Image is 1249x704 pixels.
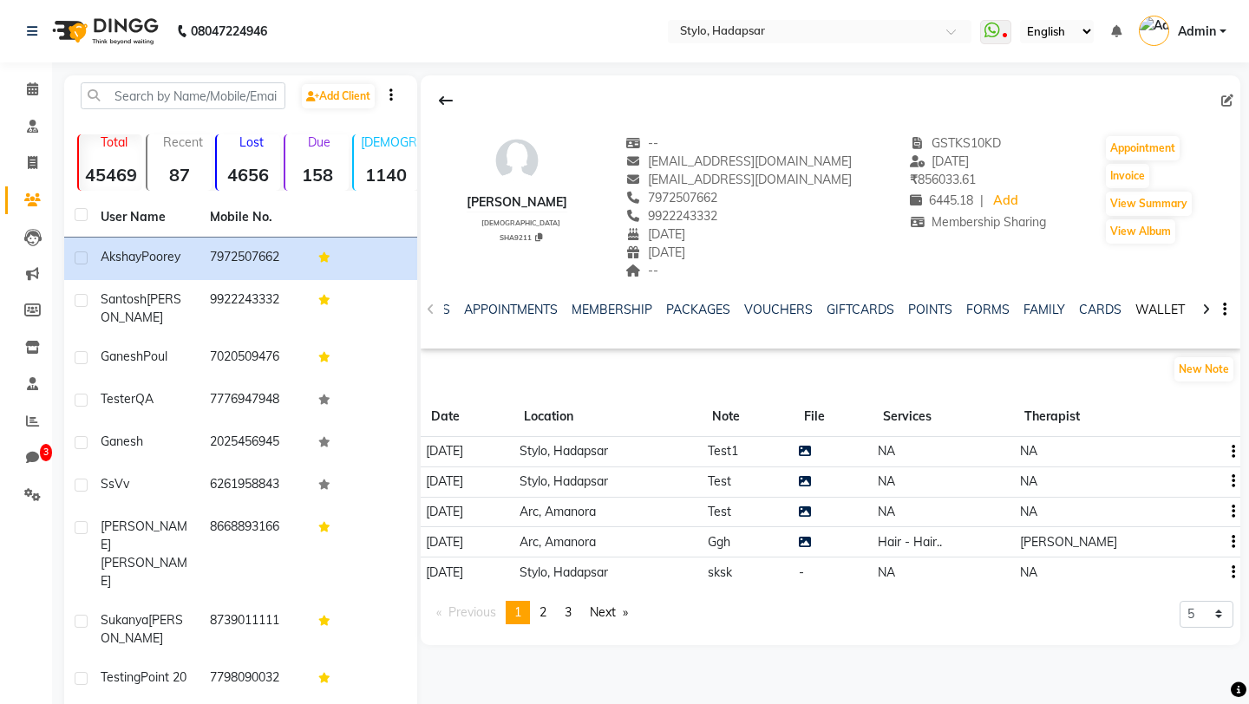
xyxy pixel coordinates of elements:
[199,601,309,658] td: 8739011111
[625,135,658,151] span: --
[625,190,717,205] span: 7972507662
[143,349,167,364] span: Poul
[702,557,794,587] td: sksk
[980,192,984,210] span: |
[428,601,638,624] nav: Pagination
[908,302,952,317] a: POINTS
[625,172,852,187] span: [EMAIL_ADDRESS][DOMAIN_NAME]
[44,7,163,55] img: logo
[572,302,652,317] a: MEMBERSHIP
[1020,564,1037,580] span: NA
[799,564,804,580] span: -
[1020,534,1117,550] span: [PERSON_NAME]
[135,391,154,407] span: QA
[428,84,464,117] div: Back to Client
[199,507,309,601] td: 8668893166
[101,291,147,307] span: Santosh
[1139,16,1169,46] img: Admin
[910,192,973,208] span: 6445.18
[426,504,463,519] span: [DATE]
[1135,302,1185,317] a: WALLET
[141,669,186,685] span: Point 20
[666,302,730,317] a: PACKAGES
[1106,164,1149,188] button: Invoice
[141,249,180,264] span: Poorey
[625,263,658,278] span: --
[5,444,47,473] a: 3
[101,349,143,364] span: Ganesh
[101,391,135,407] span: Tester
[514,604,521,620] span: 1
[101,669,141,685] span: Testing
[199,280,309,337] td: 9922243332
[581,601,637,624] a: Next
[513,557,702,587] td: Stylo, Hadapsar
[910,172,918,187] span: ₹
[1079,302,1121,317] a: CARDS
[539,604,546,620] span: 2
[878,443,895,459] span: NA
[910,153,970,169] span: [DATE]
[878,473,895,489] span: NA
[910,135,1002,151] span: GSTKS10KD
[101,476,114,492] span: Ss
[464,302,558,317] a: APPOINTMENTS
[199,658,309,701] td: 7798090032
[1174,357,1233,381] button: New Note
[565,604,572,620] span: 3
[513,466,702,497] td: Stylo, Hadapsar
[625,244,685,260] span: [DATE]
[426,534,463,550] span: [DATE]
[101,555,187,589] span: [PERSON_NAME]
[513,397,702,437] th: Location
[199,238,309,280] td: 7972507662
[289,134,349,150] p: Due
[101,249,141,264] span: Akshay
[513,527,702,557] td: Arc, Amanora
[910,214,1047,230] span: Membership Sharing
[1106,192,1192,216] button: View Summary
[702,497,794,527] td: Test
[1023,302,1065,317] a: FAMILY
[702,527,794,557] td: Ggh
[90,198,199,238] th: User Name
[491,134,543,186] img: avatar
[966,302,1010,317] a: FORMS
[199,198,309,238] th: Mobile No.
[910,172,976,187] span: 856033.61
[426,564,463,580] span: [DATE]
[1106,219,1175,244] button: View Album
[199,380,309,422] td: 7776947948
[625,226,685,242] span: [DATE]
[467,193,567,212] div: [PERSON_NAME]
[873,397,1015,437] th: Services
[79,164,142,186] strong: 45469
[1020,473,1037,489] span: NA
[513,437,702,467] td: Stylo, Hadapsar
[426,443,463,459] span: [DATE]
[474,231,567,243] div: SHA9211
[40,444,52,461] span: 3
[1020,504,1037,519] span: NA
[625,153,852,169] span: [EMAIL_ADDRESS][DOMAIN_NAME]
[1178,23,1216,41] span: Admin
[217,164,280,186] strong: 4656
[361,134,417,150] p: [DEMOGRAPHIC_DATA]
[199,337,309,380] td: 7020509476
[199,422,309,465] td: 2025456945
[702,466,794,497] td: Test
[81,82,285,109] input: Search by Name/Mobile/Email/Code
[101,612,148,628] span: Sukanya
[285,164,349,186] strong: 158
[86,134,142,150] p: Total
[154,134,211,150] p: Recent
[224,134,280,150] p: Lost
[744,302,813,317] a: VOUCHERS
[101,518,187,552] span: [PERSON_NAME]
[1014,397,1219,437] th: Therapist
[147,164,211,186] strong: 87
[101,433,143,449] span: Ganesh
[794,397,873,437] th: File
[426,473,463,489] span: [DATE]
[199,465,309,507] td: 6261958843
